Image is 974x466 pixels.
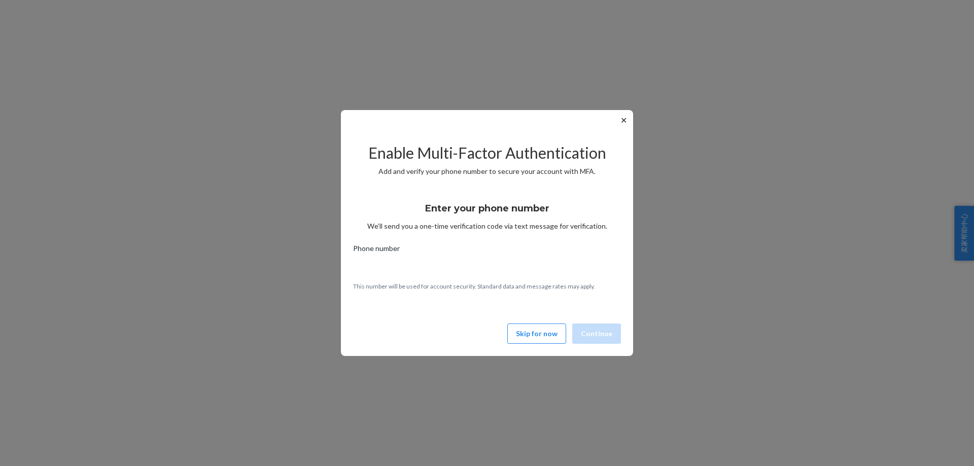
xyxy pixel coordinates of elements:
[353,194,621,231] div: We’ll send you a one-time verification code via text message for verification.
[425,202,549,215] h3: Enter your phone number
[353,282,621,291] p: This number will be used for account security. Standard data and message rates may apply.
[507,324,566,344] button: Skip for now
[353,166,621,176] p: Add and verify your phone number to secure your account with MFA.
[618,114,629,126] button: ✕
[353,243,400,258] span: Phone number
[572,324,621,344] button: Continue
[353,145,621,161] h2: Enable Multi-Factor Authentication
